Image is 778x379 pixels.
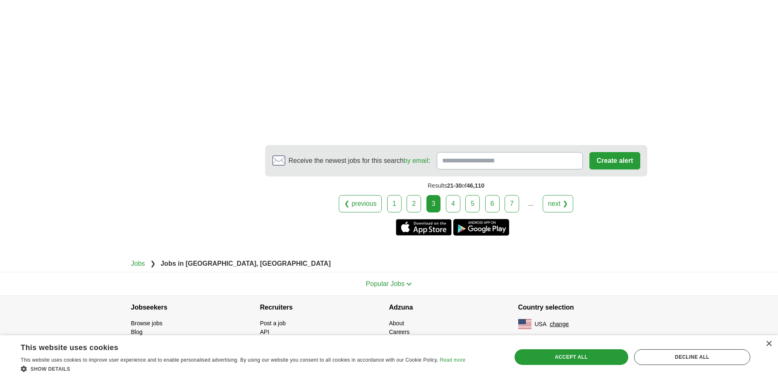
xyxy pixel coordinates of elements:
[404,157,428,164] a: by email
[535,320,547,329] span: USA
[265,176,647,195] div: Results of
[21,357,438,363] span: This website uses cookies to improve user experience and to enable personalised advertising. By u...
[467,182,484,189] span: 46,110
[31,366,70,372] span: Show details
[131,320,163,327] a: Browse jobs
[426,195,441,212] div: 3
[21,340,445,353] div: This website uses cookies
[260,320,286,327] a: Post a job
[131,329,143,335] a: Blog
[396,219,452,236] a: Get the iPhone app
[289,156,430,166] span: Receive the newest jobs for this search :
[131,260,145,267] a: Jobs
[447,182,462,189] span: 21-30
[634,349,750,365] div: Decline all
[366,280,405,287] span: Popular Jobs
[440,357,465,363] a: Read more, opens a new window
[505,195,519,212] a: 7
[766,341,772,347] div: Close
[387,195,402,212] a: 1
[518,319,531,329] img: US flag
[339,195,382,212] a: ❮ previous
[485,195,500,212] a: 6
[589,152,640,169] button: Create alert
[21,365,465,373] div: Show details
[406,282,412,286] img: toggle icon
[446,195,460,212] a: 4
[389,320,405,327] a: About
[543,195,573,212] a: next ❯
[550,320,569,329] button: change
[465,195,480,212] a: 5
[518,296,647,319] h4: Country selection
[150,260,156,267] span: ❯
[453,219,509,236] a: Get the Android app
[260,329,270,335] a: API
[522,195,539,212] div: ...
[407,195,421,212] a: 2
[515,349,628,365] div: Accept all
[389,329,410,335] a: Careers
[160,260,330,267] strong: Jobs in [GEOGRAPHIC_DATA], [GEOGRAPHIC_DATA]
